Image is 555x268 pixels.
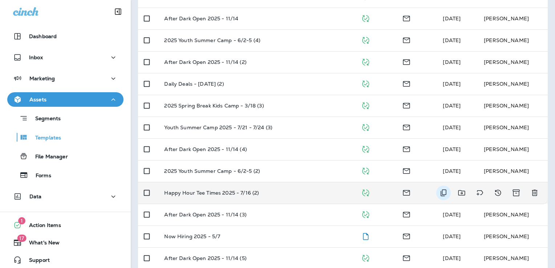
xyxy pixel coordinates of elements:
span: Caitlin Wilson [443,124,461,131]
span: Published [361,145,370,152]
span: Published [361,189,370,195]
button: File Manager [7,149,123,164]
span: Published [361,58,370,65]
span: Caitlin Wilson [443,255,461,261]
span: Email [402,167,411,174]
span: Published [361,36,370,43]
p: After Dark Open 2025 - 11/14 (2) [164,59,246,65]
p: After Dark Open 2025 - 11/14 (5) [164,255,246,261]
td: [PERSON_NAME] [478,160,548,182]
p: Marketing [29,76,55,81]
span: Email [402,189,411,195]
p: Daily Deals - [DATE] (2) [164,81,224,87]
button: Marketing [7,71,123,86]
td: [PERSON_NAME] [478,226,548,247]
p: Forms [28,172,51,179]
span: Caitlin Wilson [443,37,461,44]
button: Assets [7,92,123,107]
td: [PERSON_NAME] [478,117,548,138]
p: 2025 Spring Break Kids Camp - 3/18 (3) [164,103,264,109]
td: [PERSON_NAME] [478,73,548,95]
p: Data [29,194,42,199]
span: Email [402,36,411,43]
span: Caitlin Wilson [443,146,461,153]
button: Segments [7,110,123,126]
span: Action Items [22,222,61,231]
td: [PERSON_NAME] [478,138,548,160]
span: Draft [361,232,370,239]
button: Move to folder [454,186,469,200]
button: Templates [7,130,123,145]
td: [PERSON_NAME] [478,29,548,51]
span: Email [402,254,411,261]
span: Email [402,211,411,217]
span: Email [402,232,411,239]
span: Support [22,257,50,266]
span: Published [361,254,370,261]
span: Published [361,167,370,174]
span: Caitlin Wilson [443,233,461,240]
span: Email [402,145,411,152]
p: Now Hiring 2025 - 5/7 [164,234,220,239]
span: Published [361,211,370,217]
button: Forms [7,167,123,183]
p: Dashboard [29,33,57,39]
span: Caitlin Wilson [443,81,461,87]
button: Duplicate [436,186,451,200]
p: After Dark Open 2025 - 11/14 (3) [164,212,246,218]
p: Segments [28,115,61,123]
button: View Changelog [491,186,505,200]
span: Email [402,58,411,65]
span: Published [361,80,370,86]
button: Dashboard [7,29,123,44]
p: 2025 Youth Summer Camp - 6/2-5 (2) [164,168,260,174]
span: Email [402,102,411,108]
p: After Dark Open 2025 - 11/14 [164,16,238,21]
button: Collapse Sidebar [108,4,128,19]
span: 17 [17,235,26,242]
td: [PERSON_NAME] [478,51,548,73]
td: [PERSON_NAME] [478,204,548,226]
span: Email [402,15,411,21]
p: After Dark Open 2025 - 11/14 (4) [164,146,247,152]
button: Delete [527,186,542,200]
button: Support [7,253,123,267]
td: [PERSON_NAME] [478,95,548,117]
td: [PERSON_NAME] [478,8,548,29]
button: Data [7,189,123,204]
span: Caitlin Wilson [443,102,461,109]
span: 1 [18,217,25,224]
p: 2025 Youth Summer Camp - 6/2-5 (4) [164,37,260,43]
button: 1Action Items [7,218,123,232]
span: Caitlin Wilson [443,59,461,65]
p: Inbox [29,54,43,60]
button: Add tags [473,186,487,200]
span: Published [361,102,370,108]
span: Published [361,123,370,130]
p: Assets [29,97,46,102]
p: File Manager [28,154,68,161]
span: Published [361,15,370,21]
span: Caitlin Wilson [443,211,461,218]
p: Templates [28,135,61,142]
button: 17What's New [7,235,123,250]
p: Happy Hour Tee Times 2025 - 7/16 (2) [164,190,259,196]
button: Archive [509,186,524,200]
span: Email [402,123,411,130]
span: Caitlin Wilson [443,168,461,174]
button: Inbox [7,50,123,65]
p: Youth Summer Camp 2025 - 7/21 - 7/24 (3) [164,125,272,130]
span: What's New [22,240,60,248]
span: Caitlin Wilson [443,15,461,22]
span: Email [402,80,411,86]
